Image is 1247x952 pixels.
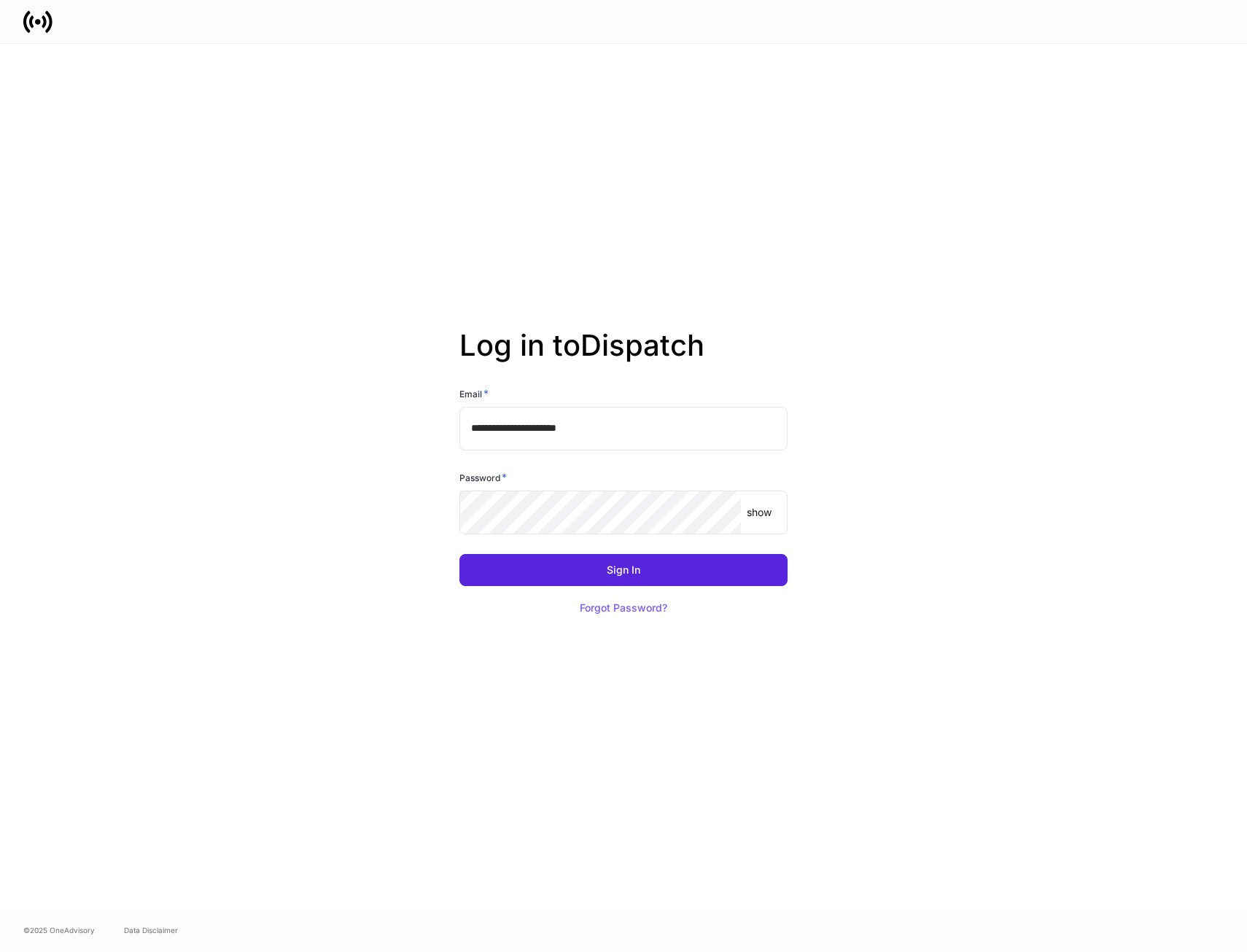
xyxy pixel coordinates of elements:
h6: Email [459,386,489,401]
h2: Log in to Dispatch [459,328,788,386]
h6: Password [459,470,507,485]
div: Forgot Password? [580,603,667,613]
a: Data Disclaimer [124,924,178,936]
span: © 2025 OneAdvisory [23,924,95,936]
p: show [747,505,772,520]
button: Forgot Password? [562,592,685,624]
div: Sign In [607,565,640,575]
button: Sign In [459,554,788,586]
